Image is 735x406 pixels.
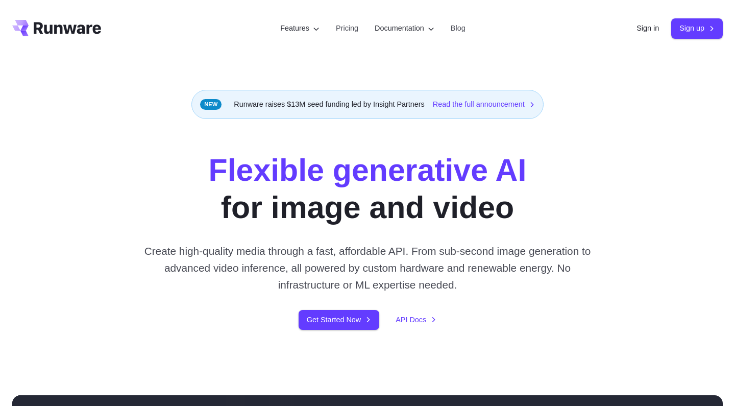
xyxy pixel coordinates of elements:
[191,90,544,119] div: Runware raises $13M seed funding led by Insight Partners
[636,22,659,34] a: Sign in
[209,152,527,226] h1: for image and video
[299,310,379,330] a: Get Started Now
[209,153,527,187] strong: Flexible generative AI
[140,243,595,294] p: Create high-quality media through a fast, affordable API. From sub-second image generation to adv...
[671,18,723,38] a: Sign up
[12,20,101,36] a: Go to /
[451,22,465,34] a: Blog
[396,314,436,326] a: API Docs
[433,99,535,110] a: Read the full announcement
[375,22,434,34] label: Documentation
[336,22,358,34] a: Pricing
[280,22,320,34] label: Features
